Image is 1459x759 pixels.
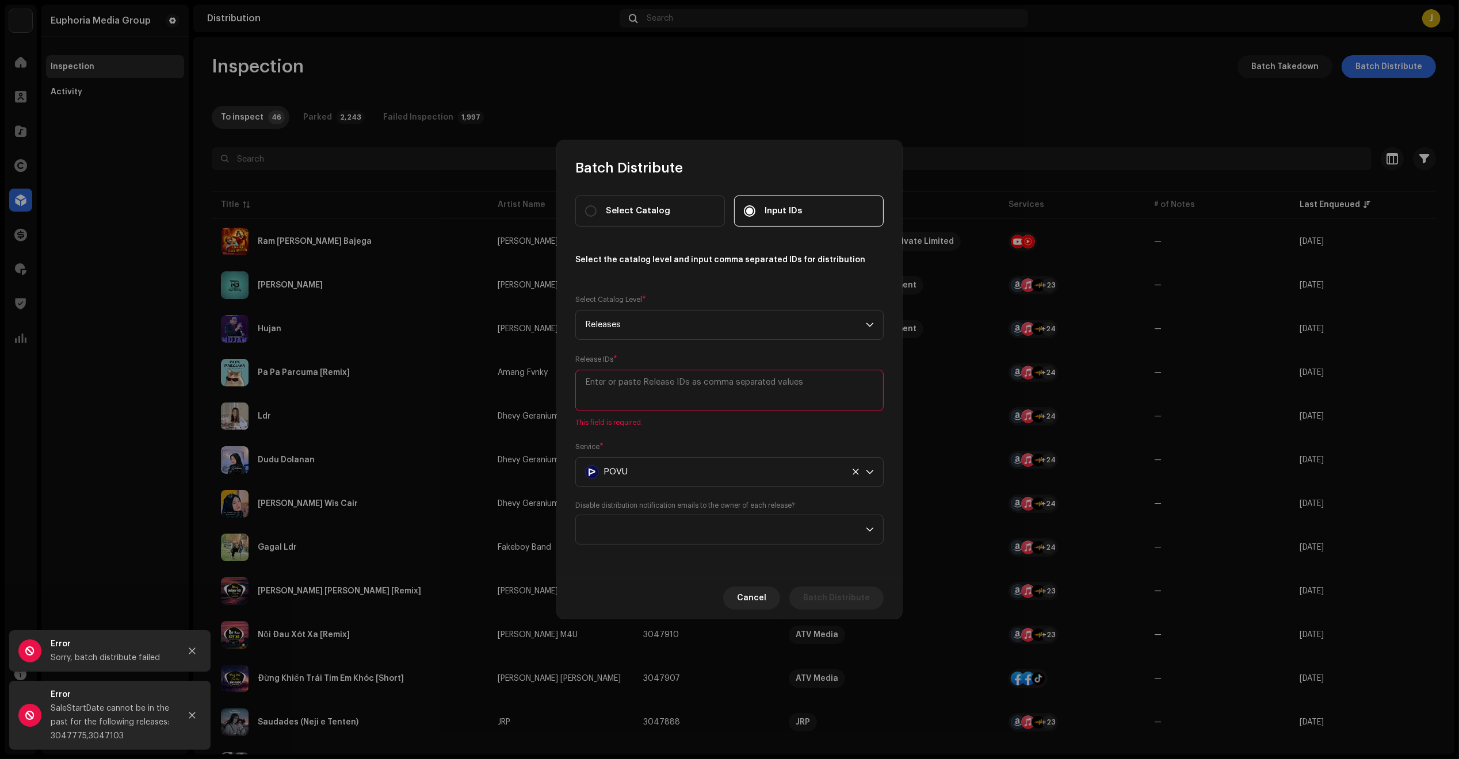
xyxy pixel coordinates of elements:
span: Batch Distribute [803,586,870,609]
small: Select Catalog Level [575,294,642,305]
label: Disable distribution notification emails to the owner of each release? [575,501,795,510]
div: Error [51,688,171,701]
span: Select Catalog [606,205,670,217]
div: Select the catalog level and input comma separated IDs for distribution [575,254,884,266]
small: Release IDs [575,354,613,365]
button: Batch Distribute [789,586,884,609]
small: Service [575,441,599,453]
div: Sorry, batch distribute failed [51,651,171,665]
div: dropdown trigger [866,515,874,544]
div: SaleStartDate cannot be in the past for the following releases: 3047775,3047103 [51,701,171,743]
span: POVU [585,458,866,486]
span: Releases [585,310,866,339]
span: Input IDs [765,205,802,217]
button: Close [181,704,204,727]
div: dropdown trigger [866,310,874,339]
span: This field is required. [575,418,884,427]
span: Cancel [737,586,766,609]
span: Batch Distribute [575,159,683,177]
div: dropdown trigger [866,458,874,486]
div: Error [51,637,171,651]
span: POVU [604,458,628,486]
button: Cancel [723,586,780,609]
button: Close [181,639,204,662]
